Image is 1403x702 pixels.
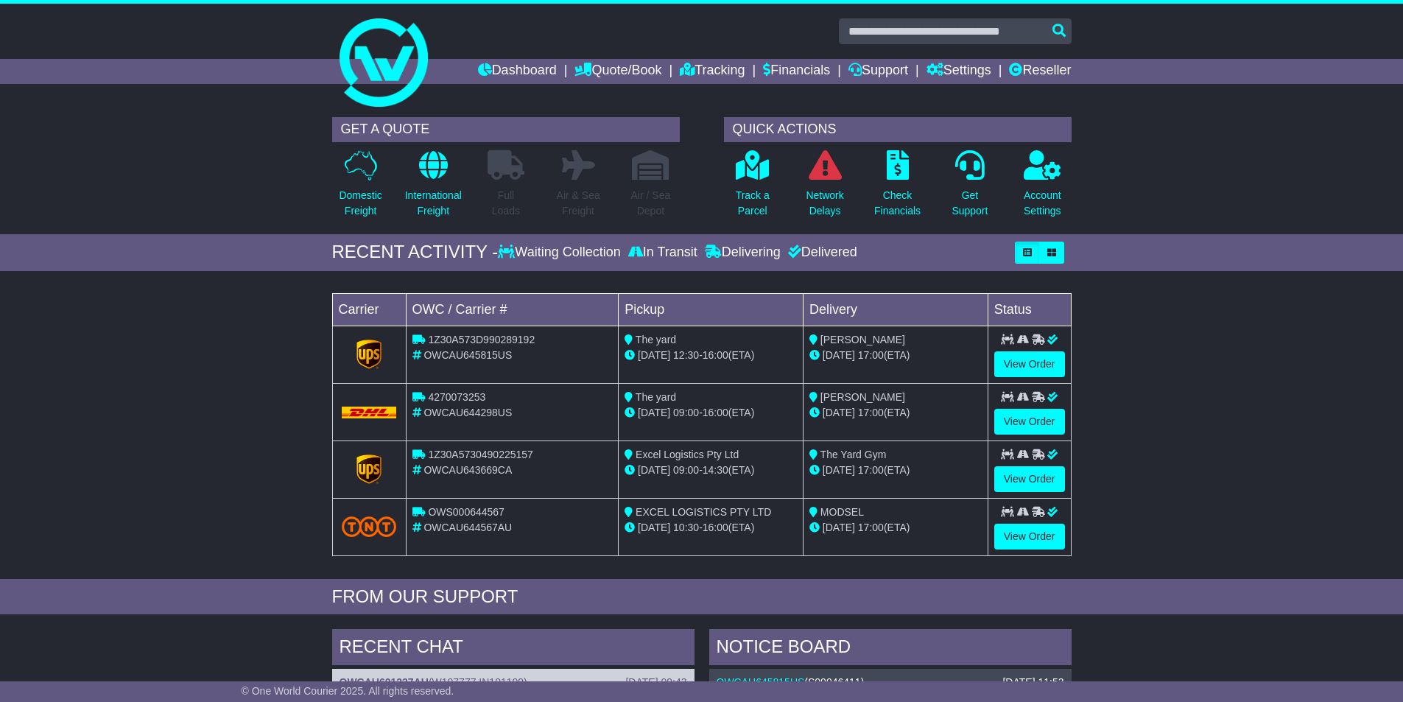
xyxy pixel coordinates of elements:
span: OWS000644567 [428,506,504,518]
div: [DATE] 09:43 [625,676,686,689]
a: OWCAU601227AU [340,676,429,688]
span: [DATE] [823,407,855,418]
div: NOTICE BOARD [709,629,1072,669]
p: Get Support [952,188,988,219]
a: View Order [994,351,1065,377]
span: The Yard Gym [820,449,887,460]
span: 16:00 [703,522,728,533]
p: Air / Sea Depot [631,188,671,219]
span: [DATE] [638,349,670,361]
img: DHL.png [342,407,397,418]
td: Status [988,293,1071,326]
span: W107777 IN101109 [432,676,524,688]
span: S00046411 [808,676,861,688]
a: Support [848,59,908,84]
a: Tracking [680,59,745,84]
div: ( ) [340,676,687,689]
div: Delivered [784,245,857,261]
a: OWCAU645815US [717,676,805,688]
span: OWCAU644567AU [423,522,512,533]
a: Quote/Book [574,59,661,84]
span: 4270073253 [428,391,485,403]
div: (ETA) [809,348,982,363]
span: The yard [636,334,676,345]
div: - (ETA) [625,520,797,536]
div: Waiting Collection [498,245,624,261]
a: Dashboard [478,59,557,84]
span: 14:30 [703,464,728,476]
span: 09:00 [673,464,699,476]
a: GetSupport [951,150,988,227]
div: (ETA) [809,520,982,536]
span: OWCAU644298US [423,407,512,418]
span: OWCAU645815US [423,349,512,361]
div: (ETA) [809,405,982,421]
span: [PERSON_NAME] [820,334,905,345]
div: GET A QUOTE [332,117,680,142]
span: 10:30 [673,522,699,533]
div: [DATE] 11:53 [1002,676,1063,689]
a: View Order [994,524,1065,550]
span: [DATE] [823,349,855,361]
div: ( ) [717,676,1064,689]
td: Pickup [619,293,804,326]
a: InternationalFreight [404,150,463,227]
td: Carrier [332,293,406,326]
span: Excel Logistics Pty Ltd [636,449,739,460]
p: Network Delays [806,188,843,219]
a: Track aParcel [735,150,770,227]
span: [DATE] [823,522,855,533]
a: Reseller [1009,59,1071,84]
div: - (ETA) [625,348,797,363]
span: The yard [636,391,676,403]
a: NetworkDelays [805,150,844,227]
span: 1Z30A5730490225157 [428,449,532,460]
span: 17:00 [858,349,884,361]
div: RECENT CHAT [332,629,695,669]
p: Domestic Freight [339,188,381,219]
img: TNT_Domestic.png [342,516,397,536]
a: View Order [994,466,1065,492]
span: OWCAU643669CA [423,464,512,476]
a: View Order [994,409,1065,435]
span: 1Z30A573D990289192 [428,334,535,345]
span: 16:00 [703,407,728,418]
span: [DATE] [638,522,670,533]
div: (ETA) [809,463,982,478]
a: CheckFinancials [873,150,921,227]
a: Financials [763,59,830,84]
span: MODSEL [820,506,864,518]
p: Account Settings [1024,188,1061,219]
span: 17:00 [858,407,884,418]
p: Air & Sea Freight [557,188,600,219]
img: GetCarrierServiceLogo [356,454,381,484]
span: 17:00 [858,464,884,476]
span: [DATE] [638,464,670,476]
a: Settings [926,59,991,84]
p: Check Financials [874,188,921,219]
span: 12:30 [673,349,699,361]
span: [DATE] [638,407,670,418]
div: - (ETA) [625,405,797,421]
td: Delivery [803,293,988,326]
a: AccountSettings [1023,150,1062,227]
td: OWC / Carrier # [406,293,619,326]
div: In Transit [625,245,701,261]
p: International Freight [405,188,462,219]
a: DomesticFreight [338,150,382,227]
div: Delivering [701,245,784,261]
div: - (ETA) [625,463,797,478]
p: Full Loads [488,188,524,219]
span: 17:00 [858,522,884,533]
span: [DATE] [823,464,855,476]
span: 16:00 [703,349,728,361]
span: 09:00 [673,407,699,418]
img: GetCarrierServiceLogo [356,340,381,369]
div: FROM OUR SUPPORT [332,586,1072,608]
span: EXCEL LOGISTICS PTY LTD [636,506,771,518]
span: © One World Courier 2025. All rights reserved. [242,685,454,697]
span: [PERSON_NAME] [820,391,905,403]
div: RECENT ACTIVITY - [332,242,499,263]
p: Track a Parcel [736,188,770,219]
div: QUICK ACTIONS [724,117,1072,142]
